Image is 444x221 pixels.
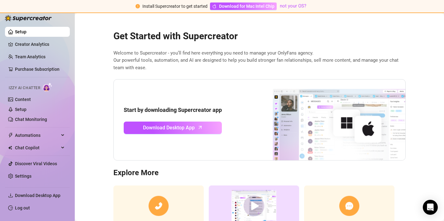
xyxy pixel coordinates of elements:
[15,54,45,59] a: Team Analytics
[219,3,275,10] span: Download for Mac Intel Chip
[423,200,438,215] div: Open Intercom Messenger
[250,79,405,161] img: download app
[15,174,31,179] a: Settings
[15,97,31,102] a: Content
[142,4,208,9] span: Install Supercreator to get started
[15,193,60,198] span: Download Desktop App
[8,133,13,138] span: thunderbolt
[15,161,57,166] a: Discover Viral Videos
[15,205,30,210] a: Log out
[113,50,406,72] span: Welcome to Supercreator - you’ll find here everything you need to manage your OnlyFans agency. Ou...
[9,85,40,91] span: Izzy AI Chatter
[8,193,13,198] span: download
[15,39,65,49] a: Creator Analytics
[124,122,222,134] a: Download Desktop Apparrow-up
[136,4,140,8] span: exclamation-circle
[15,143,59,153] span: Chat Copilot
[15,64,65,74] a: Purchase Subscription
[143,124,195,132] span: Download Desktop App
[15,130,59,140] span: Automations
[212,4,217,8] span: apple
[43,83,52,92] img: AI Chatter
[5,15,52,21] img: logo-BBDzfeDw.svg
[210,2,277,10] a: Download for Mac Intel Chip
[197,124,204,131] span: arrow-up
[113,30,406,42] h2: Get Started with Supercreator
[124,107,222,113] strong: Start by downloading Supercreator app
[8,146,12,150] img: Chat Copilot
[15,29,26,34] a: Setup
[15,117,47,122] a: Chat Monitoring
[113,168,406,178] h3: Explore More
[280,3,306,9] a: not your OS?
[15,107,26,112] a: Setup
